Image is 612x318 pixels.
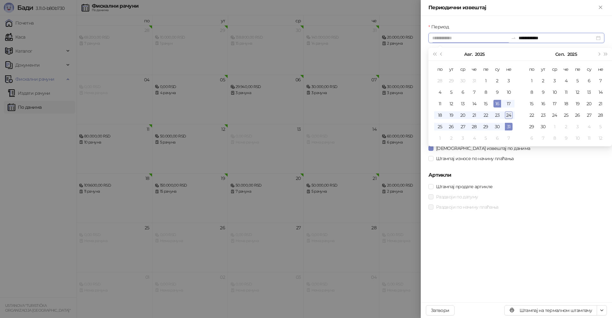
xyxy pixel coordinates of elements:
div: 4 [470,134,478,142]
td: 2025-09-14 [595,86,606,98]
td: 2025-09-13 [583,86,595,98]
div: 7 [470,88,478,96]
td: 2025-09-25 [560,109,572,121]
div: 31 [470,77,478,85]
div: Периодични извештај [428,4,597,11]
div: 14 [470,100,478,107]
div: 10 [574,134,581,142]
div: 7 [597,77,604,85]
td: 2025-09-07 [595,75,606,86]
td: 2025-08-19 [446,109,457,121]
div: 3 [574,123,581,130]
div: 28 [470,123,478,130]
td: 2025-08-23 [492,109,503,121]
td: 2025-08-03 [503,75,514,86]
td: 2025-10-11 [583,132,595,144]
td: 2025-08-04 [434,86,446,98]
div: 29 [448,77,455,85]
div: 4 [562,77,570,85]
div: 11 [562,88,570,96]
td: 2025-07-28 [434,75,446,86]
div: 5 [448,88,455,96]
td: 2025-09-22 [526,109,537,121]
button: Следећи месец (PageDown) [595,48,602,61]
div: 12 [448,100,455,107]
td: 2025-09-23 [537,109,549,121]
td: 2025-08-02 [492,75,503,86]
span: Штампај продате артикле [433,183,495,190]
div: 22 [482,111,490,119]
button: Претходни месец (PageUp) [438,48,445,61]
div: 11 [585,134,593,142]
div: 9 [493,88,501,96]
h5: Артикли [428,171,604,179]
td: 2025-09-06 [583,75,595,86]
div: 29 [528,123,535,130]
td: 2025-09-04 [469,132,480,144]
div: 8 [482,88,490,96]
td: 2025-09-02 [446,132,457,144]
td: 2025-09-30 [537,121,549,132]
div: 20 [585,100,593,107]
td: 2025-08-08 [480,86,492,98]
td: 2025-09-26 [572,109,583,121]
div: 30 [459,77,467,85]
td: 2025-08-05 [446,86,457,98]
td: 2025-09-28 [595,109,606,121]
div: 26 [448,123,455,130]
td: 2025-10-09 [560,132,572,144]
td: 2025-08-28 [469,121,480,132]
div: 24 [551,111,558,119]
td: 2025-09-18 [560,98,572,109]
div: 7 [539,134,547,142]
div: 1 [482,77,490,85]
div: 21 [470,111,478,119]
span: Раздвоји по начину плаћања [433,203,501,211]
div: 26 [574,111,581,119]
td: 2025-09-05 [572,75,583,86]
td: 2025-08-22 [480,109,492,121]
td: 2025-10-04 [583,121,595,132]
button: Изабери годину [475,48,484,61]
div: 18 [436,111,444,119]
td: 2025-08-21 [469,109,480,121]
td: 2025-10-06 [526,132,537,144]
th: ут [537,63,549,75]
td: 2025-08-11 [434,98,446,109]
th: пе [572,63,583,75]
div: 28 [597,111,604,119]
button: Изабери годину [567,48,577,61]
div: 28 [436,77,444,85]
div: 10 [505,88,513,96]
div: 1 [551,123,558,130]
div: 25 [562,111,570,119]
th: ср [457,63,469,75]
th: пе [480,63,492,75]
div: 27 [459,123,467,130]
td: 2025-09-16 [537,98,549,109]
td: 2025-09-20 [583,98,595,109]
div: 15 [528,100,535,107]
div: 2 [493,77,501,85]
td: 2025-08-18 [434,109,446,121]
th: су [492,63,503,75]
div: 17 [505,100,513,107]
td: 2025-09-15 [526,98,537,109]
div: 12 [597,134,604,142]
button: Следећа година (Control + right) [602,48,609,61]
td: 2025-09-01 [526,75,537,86]
th: су [583,63,595,75]
td: 2025-09-27 [583,109,595,121]
div: 20 [459,111,467,119]
div: 6 [528,134,535,142]
div: 31 [505,123,513,130]
div: 30 [493,123,501,130]
td: 2025-09-11 [560,86,572,98]
button: Изабери месец [464,48,472,61]
div: 27 [585,111,593,119]
div: 11 [436,100,444,107]
td: 2025-08-15 [480,98,492,109]
div: 14 [597,88,604,96]
span: [DEMOGRAPHIC_DATA] извештај по данима [433,145,533,152]
div: 9 [539,88,547,96]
